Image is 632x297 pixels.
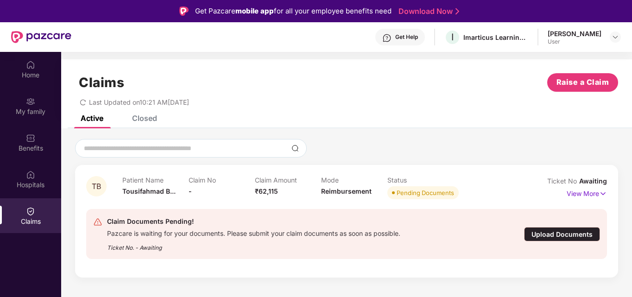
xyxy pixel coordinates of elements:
p: View More [567,186,607,199]
span: Ticket No [547,177,579,185]
div: User [548,38,601,45]
strong: mobile app [235,6,274,15]
img: svg+xml;base64,PHN2ZyBpZD0iSG9tZSIgeG1sbnM9Imh0dHA6Ly93d3cudzMub3JnLzIwMDAvc3ZnIiB3aWR0aD0iMjAiIG... [26,60,35,70]
span: ₹62,115 [255,187,278,195]
img: New Pazcare Logo [11,31,71,43]
span: I [451,32,454,43]
div: Get Pazcare for all your employee benefits need [195,6,392,17]
p: Claim No [189,176,255,184]
img: svg+xml;base64,PHN2ZyBpZD0iQmVuZWZpdHMiIHhtbG5zPSJodHRwOi8vd3d3LnczLm9yZy8yMDAwL3N2ZyIgd2lkdGg9Ij... [26,133,35,143]
div: Get Help [395,33,418,41]
div: Claim Documents Pending! [107,216,400,227]
div: Pending Documents [397,188,454,197]
img: svg+xml;base64,PHN2ZyBpZD0iQ2xhaW0iIHhtbG5zPSJodHRwOi8vd3d3LnczLm9yZy8yMDAwL3N2ZyIgd2lkdGg9IjIwIi... [26,207,35,216]
span: Awaiting [579,177,607,185]
div: Active [81,114,103,123]
div: Upload Documents [524,227,600,241]
p: Patient Name [122,176,189,184]
h1: Claims [79,75,124,90]
img: svg+xml;base64,PHN2ZyB4bWxucz0iaHR0cDovL3d3dy53My5vcmcvMjAwMC9zdmciIHdpZHRoPSIyNCIgaGVpZ2h0PSIyNC... [93,217,102,227]
img: svg+xml;base64,PHN2ZyBpZD0iRHJvcGRvd24tMzJ4MzIiIHhtbG5zPSJodHRwOi8vd3d3LnczLm9yZy8yMDAwL3N2ZyIgd2... [612,33,619,41]
img: svg+xml;base64,PHN2ZyBpZD0iU2VhcmNoLTMyeDMyIiB4bWxucz0iaHR0cDovL3d3dy53My5vcmcvMjAwMC9zdmciIHdpZH... [291,145,299,152]
img: svg+xml;base64,PHN2ZyB4bWxucz0iaHR0cDovL3d3dy53My5vcmcvMjAwMC9zdmciIHdpZHRoPSIxNyIgaGVpZ2h0PSIxNy... [599,189,607,199]
span: Reimbursement [321,187,372,195]
img: svg+xml;base64,PHN2ZyB3aWR0aD0iMjAiIGhlaWdodD0iMjAiIHZpZXdCb3g9IjAgMCAyMCAyMCIgZmlsbD0ibm9uZSIgeG... [26,97,35,106]
button: Raise a Claim [547,73,618,92]
img: Logo [179,6,189,16]
span: - [189,187,192,195]
a: Download Now [398,6,456,16]
div: Ticket No. - Awaiting [107,238,400,252]
div: Closed [132,114,157,123]
img: Stroke [455,6,459,16]
img: svg+xml;base64,PHN2ZyBpZD0iSG9zcGl0YWxzIiB4bWxucz0iaHR0cDovL3d3dy53My5vcmcvMjAwMC9zdmciIHdpZHRoPS... [26,170,35,179]
span: TB [92,183,101,190]
div: [PERSON_NAME] [548,29,601,38]
img: svg+xml;base64,PHN2ZyBpZD0iSGVscC0zMngzMiIgeG1sbnM9Imh0dHA6Ly93d3cudzMub3JnLzIwMDAvc3ZnIiB3aWR0aD... [382,33,392,43]
p: Claim Amount [255,176,321,184]
span: Tousifahmad B... [122,187,176,195]
span: redo [80,98,86,106]
span: Last Updated on 10:21 AM[DATE] [89,98,189,106]
p: Status [387,176,454,184]
span: Raise a Claim [556,76,609,88]
div: Imarticus Learning Private Limited [463,33,528,42]
p: Mode [321,176,387,184]
div: Pazcare is waiting for your documents. Please submit your claim documents as soon as possible. [107,227,400,238]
